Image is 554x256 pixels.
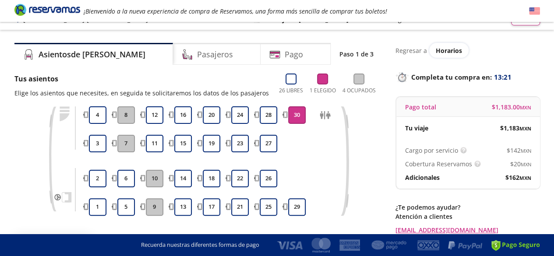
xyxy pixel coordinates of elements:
[231,198,249,216] button: 21
[405,102,436,112] p: Pago total
[141,241,259,249] p: Recuerda nuestras diferentes formas de pago
[405,146,458,155] p: Cargo por servicio
[494,72,512,82] span: 13:21
[203,106,220,124] button: 20
[395,203,540,212] p: ¿Te podemos ayudar?
[260,106,277,124] button: 28
[117,198,135,216] button: 5
[174,135,192,152] button: 15
[288,198,306,216] button: 29
[510,159,531,168] span: $ 20
[89,135,106,152] button: 3
[436,46,462,55] span: Horarios
[521,147,531,154] small: MXN
[519,125,531,132] small: MXN
[342,87,376,95] p: 4 Ocupados
[197,49,233,60] h4: Pasajeros
[405,173,440,182] p: Adicionales
[520,104,531,111] small: MXN
[529,6,540,17] button: English
[146,170,163,187] button: 10
[89,170,106,187] button: 2
[507,146,531,155] span: $ 142
[14,74,269,84] p: Tus asientos
[203,170,220,187] button: 18
[260,170,277,187] button: 26
[14,88,269,98] p: Elige los asientos que necesites, en seguida te solicitaremos los datos de los pasajeros
[117,106,135,124] button: 8
[89,198,106,216] button: 1
[203,198,220,216] button: 17
[505,173,531,182] span: $ 162
[288,106,306,124] button: 30
[174,106,192,124] button: 16
[285,49,303,60] h4: Pago
[174,170,192,187] button: 14
[14,3,80,16] i: Brand Logo
[339,49,374,59] p: Paso 1 de 3
[492,102,531,112] span: $ 1,183.00
[279,87,303,95] p: 26 Libres
[117,170,135,187] button: 6
[395,71,540,83] p: Completa tu compra en :
[174,198,192,216] button: 13
[395,43,540,58] div: Regresar a ver horarios
[260,198,277,216] button: 25
[405,123,428,133] p: Tu viaje
[500,123,531,133] span: $ 1,183
[395,212,540,221] p: Atención a clientes
[203,135,220,152] button: 19
[521,161,531,168] small: MXN
[117,135,135,152] button: 7
[519,175,531,181] small: MXN
[89,106,106,124] button: 4
[146,135,163,152] button: 11
[405,159,472,168] p: Cobertura Reservamos
[146,198,163,216] button: 9
[395,225,540,235] a: [EMAIL_ADDRESS][DOMAIN_NAME]
[14,3,80,19] a: Brand Logo
[231,106,249,124] button: 24
[395,46,427,55] p: Regresar a
[231,135,249,152] button: 23
[84,7,387,15] em: ¡Bienvenido a la nueva experiencia de compra de Reservamos, una forma más sencilla de comprar tus...
[39,49,145,60] h4: Asientos de [PERSON_NAME]
[146,106,163,124] button: 12
[231,170,249,187] button: 22
[310,87,336,95] p: 1 Elegido
[260,135,277,152] button: 27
